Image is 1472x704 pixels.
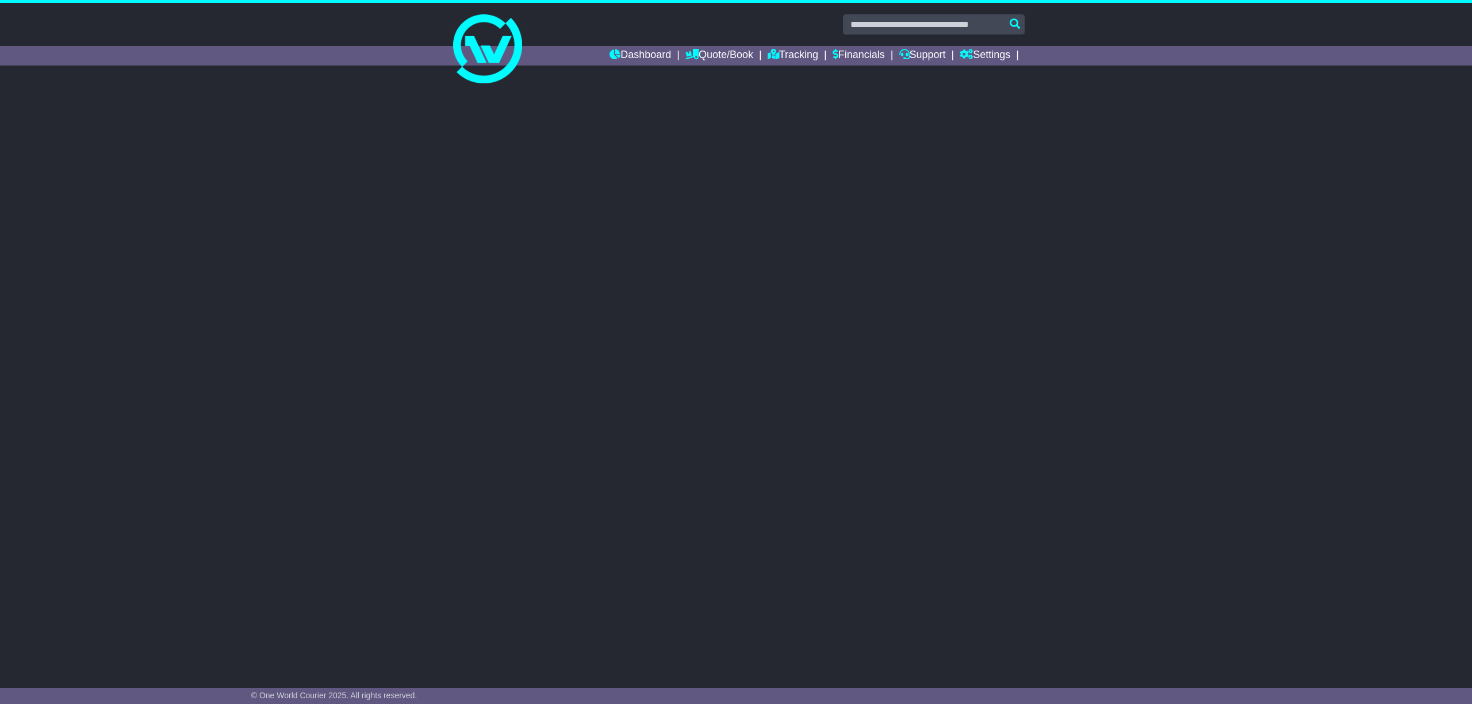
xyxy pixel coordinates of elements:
[609,46,671,66] a: Dashboard
[251,691,417,700] span: © One World Courier 2025. All rights reserved.
[685,46,753,66] a: Quote/Book
[899,46,946,66] a: Support
[960,46,1010,66] a: Settings
[833,46,885,66] a: Financials
[768,46,818,66] a: Tracking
